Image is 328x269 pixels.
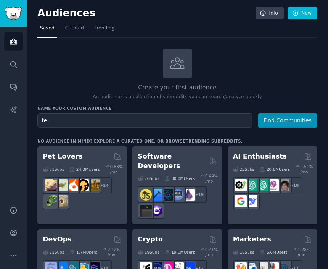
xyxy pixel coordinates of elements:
[235,195,247,207] img: GoogleGeminiAI
[69,247,97,258] div: 1.7M Users
[37,105,317,111] h3: Name your custom audience
[63,22,87,38] a: Curated
[66,179,78,191] img: cockatiel
[37,113,252,128] input: Pick a short name, like "Digital Marketers" or "Movie-Goers"
[298,247,312,258] div: 1.28 % /mo
[233,164,254,175] div: 25 Sub s
[233,152,287,161] h2: AI Enthusiasts
[138,173,159,184] div: 26 Sub s
[45,195,57,207] img: herpetology
[165,173,195,184] div: 30.0M Users
[205,247,220,258] div: 0.41 % /mo
[138,235,163,244] h2: Crypto
[37,83,317,92] h2: Create your first audience
[288,7,317,20] a: New
[56,179,68,191] img: turtle
[138,247,159,258] div: 19 Sub s
[183,189,195,201] img: elixir
[69,164,100,175] div: 24.3M Users
[37,94,317,100] p: An audience is a collection of subreddits you can search/analyze quickly
[37,22,57,38] a: Saved
[267,179,279,191] img: OpenAIDev
[235,179,247,191] img: AItoolsCatalog
[172,189,184,201] img: AskComputerScience
[56,195,68,207] img: ballpython
[256,179,268,191] img: chatgpt_prompts_
[77,179,89,191] img: PetAdvice
[140,189,152,201] img: learnjavascript
[43,247,64,258] div: 21 Sub s
[43,152,83,161] h2: Pet Lovers
[165,247,195,258] div: 19.1M Users
[40,25,55,32] span: Saved
[95,25,114,32] span: Trending
[5,7,22,20] img: GummySearch logo
[88,179,100,191] img: dogbreed
[256,7,284,20] a: Info
[246,195,257,207] img: DeepSeek
[92,22,117,38] a: Trending
[43,164,64,175] div: 31 Sub s
[37,138,243,144] div: No audience in mind? Explore a curated one, or browse .
[278,179,289,191] img: ArtificalIntelligence
[110,164,125,175] div: 0.83 % /mo
[233,247,254,258] div: 18 Sub s
[161,189,173,201] img: reactnative
[286,177,302,193] div: + 18
[300,164,315,175] div: 2.51 % /mo
[233,235,271,244] h2: Marketers
[151,189,162,201] img: iOSProgramming
[43,235,72,244] h2: DevOps
[45,179,57,191] img: leopardgeckos
[140,205,152,217] img: software
[205,173,220,184] div: 0.44 % /mo
[191,186,207,203] div: + 19
[151,205,162,217] img: csharp
[246,179,257,191] img: chatgpt_promptDesign
[37,7,256,19] h2: Audiences
[138,152,206,170] h2: Software Developers
[260,247,288,258] div: 6.6M Users
[65,25,84,32] span: Curated
[108,247,122,258] div: 2.12 % /mo
[260,164,290,175] div: 20.6M Users
[96,177,112,193] div: + 24
[258,113,317,128] button: Find Communities
[185,139,241,143] a: trending subreddits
